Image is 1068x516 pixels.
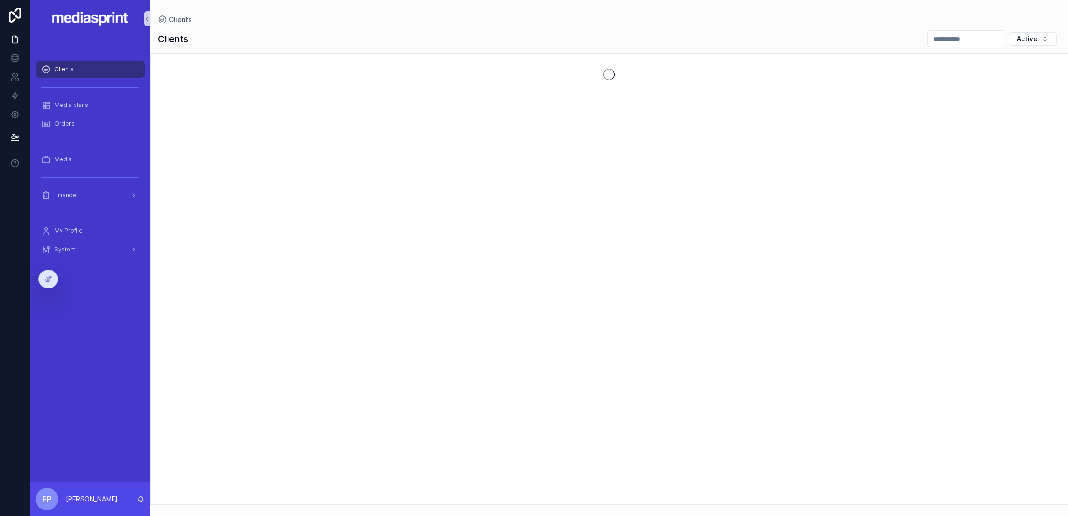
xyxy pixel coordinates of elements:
a: System [36,241,145,258]
button: Select Button [1009,32,1057,46]
a: Media [36,151,145,168]
a: Media plans [36,97,145,114]
span: Active [1017,34,1037,44]
span: Orders [54,120,75,128]
div: scrollable content [30,38,150,270]
a: Orders [36,115,145,132]
img: App logo [52,11,129,26]
span: Media plans [54,101,88,109]
span: Clients [169,15,192,24]
a: Finance [36,187,145,204]
span: Finance [54,191,76,199]
span: My Profile [54,227,83,235]
h1: Clients [158,32,188,46]
a: Clients [158,15,192,24]
span: Clients [54,66,74,73]
p: [PERSON_NAME] [66,494,118,504]
a: My Profile [36,222,145,239]
span: PP [42,493,52,505]
span: Media [54,156,72,163]
a: Clients [36,61,145,78]
span: System [54,246,76,253]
